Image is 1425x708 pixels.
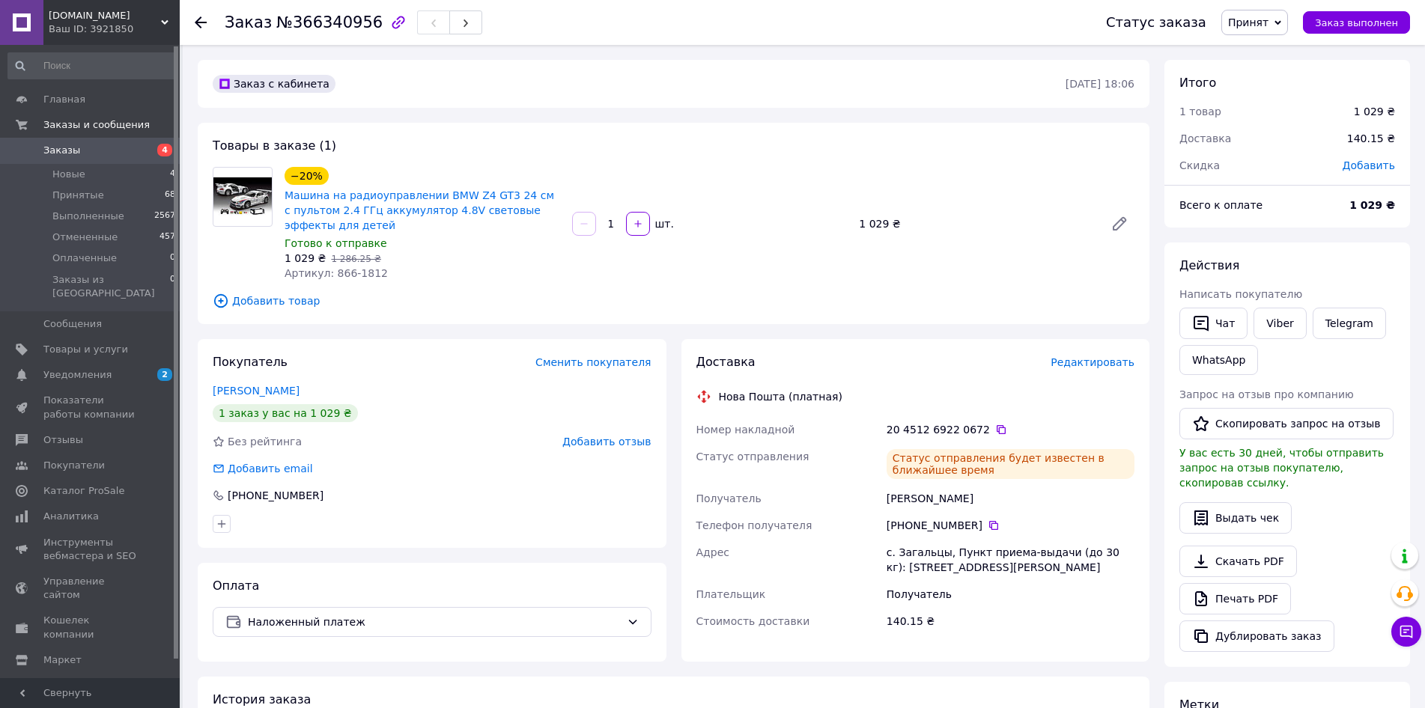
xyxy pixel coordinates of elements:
[43,536,139,563] span: Инструменты вебмастера и SEO
[696,424,795,436] span: Номер накладной
[696,451,809,463] span: Статус отправления
[43,484,124,498] span: Каталог ProSale
[49,22,180,36] div: Ваш ID: 3921850
[1179,258,1239,272] span: Действия
[1179,546,1297,577] a: Скачать PDF
[43,433,83,447] span: Отзывы
[213,385,300,397] a: [PERSON_NAME]
[331,254,381,264] span: 1 286.25 ₴
[43,144,80,157] span: Заказы
[52,231,118,244] span: Отмененные
[43,575,139,602] span: Управление сайтом
[43,317,102,331] span: Сообщения
[1179,502,1292,534] button: Выдать чек
[696,492,762,504] span: Получатель
[213,355,288,369] span: Покупатель
[213,75,335,93] div: Заказ с кабинета
[696,588,766,600] span: Плательщик
[213,404,358,422] div: 1 заказ у вас на 1 029 ₴
[170,168,175,181] span: 4
[213,177,272,217] img: Машина на радиоуправлении BMW Z4 GT3 24 см с пультом 2.4 ГГц аккумулятор 4.8V световые эффекты дл...
[52,210,124,223] span: Выполненные
[43,614,139,641] span: Кошелек компании
[651,216,675,231] div: шт.
[1303,11,1410,34] button: Заказ выполнен
[1105,209,1134,239] a: Редактировать
[1179,447,1384,489] span: У вас есть 30 дней, чтобы отправить запрос на отзыв покупателю, скопировав ссылку.
[1254,308,1306,339] a: Viber
[1354,104,1395,119] div: 1 029 ₴
[887,518,1134,533] div: [PHONE_NUMBER]
[43,394,139,421] span: Показатели работы компании
[52,189,104,202] span: Принятые
[43,343,128,356] span: Товары и услуги
[1179,132,1231,144] span: Доставка
[211,461,315,476] div: Добавить email
[1106,15,1206,30] div: Статус заказа
[159,231,175,244] span: 457
[226,461,315,476] div: Добавить email
[1179,106,1221,118] span: 1 товар
[884,608,1137,635] div: 140.15 ₴
[285,167,329,185] div: −20%
[285,237,387,249] span: Готово к отправке
[887,422,1134,437] div: 20 4512 6922 0672
[1179,388,1354,400] span: Запрос на отзыв про компанию
[1343,159,1395,171] span: Добавить
[285,267,388,279] span: Артикул: 866-1812
[43,93,85,106] span: Главная
[43,510,99,523] span: Аналитика
[213,293,1134,309] span: Добавить товар
[1338,122,1404,155] div: 140.15 ₴
[1179,308,1248,339] button: Чат
[52,273,170,300] span: Заказы из [GEOGRAPHIC_DATA]
[165,189,175,202] span: 68
[43,118,150,132] span: Заказы и сообщения
[887,449,1134,479] div: Статус отправления будет известен в ближайшее время
[195,15,207,30] div: Вернуться назад
[228,436,302,448] span: Без рейтинга
[1179,408,1394,439] button: Скопировать запрос на отзыв
[1349,199,1395,211] b: 1 029 ₴
[696,519,812,531] span: Телефон получателя
[43,459,105,472] span: Покупатели
[1179,345,1258,375] a: WhatsApp
[1315,17,1398,28] span: Заказ выполнен
[1179,620,1334,652] button: Дублировать заказ
[43,653,82,667] span: Маркет
[170,273,175,300] span: 0
[1391,617,1421,647] button: Чат с покупателем
[853,213,1099,234] div: 1 029 ₴
[225,13,272,31] span: Заказ
[696,615,810,627] span: Стоимость доставки
[52,168,85,181] span: Новые
[157,144,172,156] span: 4
[52,251,117,265] span: Оплаченные
[213,692,311,707] span: История заказа
[7,52,177,79] input: Поиск
[1066,78,1134,90] time: [DATE] 18:06
[285,189,554,231] a: Машина на радиоуправлении BMW Z4 GT3 24 см с пультом 2.4 ГГц аккумулятор 4.8V световые эффекты дл...
[562,436,651,448] span: Добавить отзыв
[43,368,112,382] span: Уведомления
[170,251,175,265] span: 0
[226,488,325,503] div: [PHONE_NUMBER]
[1313,308,1386,339] a: Telegram
[213,579,259,593] span: Оплата
[1179,159,1220,171] span: Скидка
[884,485,1137,512] div: [PERSON_NAME]
[154,210,175,223] span: 2567
[1051,356,1134,368] span: Редактировать
[285,252,326,264] span: 1 029 ₴
[884,539,1137,581] div: с. Загальцы, Пункт приема-выдачи (до 30 кг): [STREET_ADDRESS][PERSON_NAME]
[1179,288,1302,300] span: Написать покупателю
[696,546,729,558] span: Адрес
[1228,16,1268,28] span: Принят
[1179,199,1263,211] span: Всего к оплате
[884,581,1137,608] div: Получатель
[248,614,621,630] span: Наложенный платеж
[157,368,172,381] span: 2
[49,9,161,22] span: Chudoshop.com.ua
[1179,76,1216,90] span: Итого
[213,138,336,153] span: Товары в заказе (1)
